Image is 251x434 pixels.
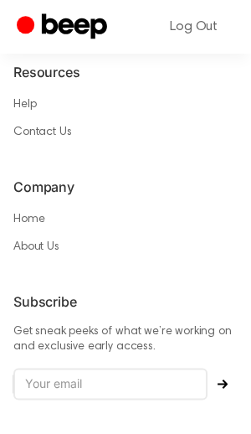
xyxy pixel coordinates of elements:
[13,292,238,312] h6: Subscribe
[17,11,111,44] a: Beep
[13,241,59,253] a: About Us
[13,62,238,82] h6: Resources
[13,177,238,197] h6: Company
[13,325,238,354] p: Get sneak peeks of what we’re working on and exclusive early access.
[153,7,234,47] a: Log Out
[13,368,207,400] input: Your email
[207,379,238,389] button: Subscribe
[13,214,44,225] a: Home
[13,127,71,138] a: Contact Us
[13,99,36,111] a: Help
